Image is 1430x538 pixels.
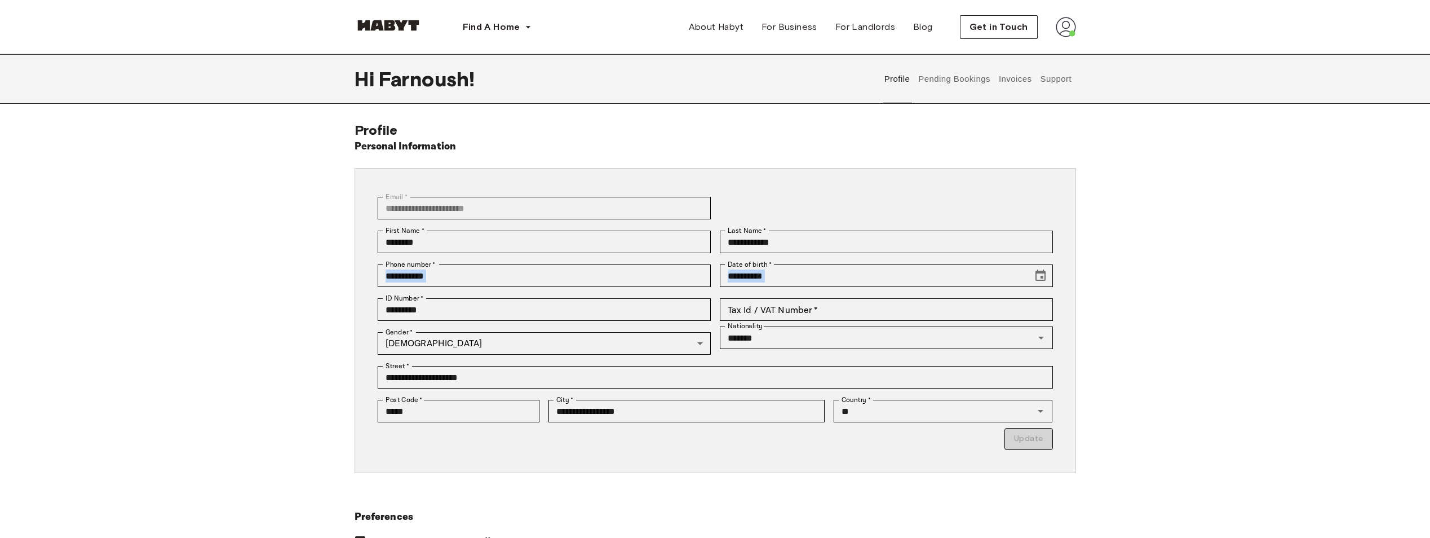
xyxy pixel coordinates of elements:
[386,395,423,405] label: Post Code
[386,293,423,303] label: ID Number
[728,321,763,331] label: Nationality
[454,16,541,38] button: Find A Home
[355,20,422,31] img: Habyt
[378,332,711,355] div: [DEMOGRAPHIC_DATA]
[556,395,574,405] label: City
[997,54,1033,104] button: Invoices
[355,67,379,91] span: Hi
[880,54,1075,104] div: user profile tabs
[386,361,409,371] label: Street
[826,16,904,38] a: For Landlords
[752,16,826,38] a: For Business
[355,122,398,138] span: Profile
[379,67,475,91] span: Farnoush !
[969,20,1028,34] span: Get in Touch
[883,54,911,104] button: Profile
[728,259,772,270] label: Date of birth
[689,20,743,34] span: About Habyt
[386,259,436,270] label: Phone number
[1039,54,1073,104] button: Support
[762,20,817,34] span: For Business
[842,395,871,405] label: Country
[1033,330,1049,346] button: Open
[680,16,752,38] a: About Habyt
[917,54,992,104] button: Pending Bookings
[355,139,457,155] h6: Personal Information
[355,509,1076,525] h6: Preferences
[386,192,408,202] label: Email
[1033,403,1048,419] button: Open
[1029,264,1052,287] button: Choose date, selected date is May 1, 1997
[378,197,711,219] div: You can't change your email address at the moment. Please reach out to customer support in case y...
[913,20,933,34] span: Blog
[904,16,942,38] a: Blog
[386,226,424,236] label: First Name
[463,20,520,34] span: Find A Home
[960,15,1038,39] button: Get in Touch
[835,20,895,34] span: For Landlords
[386,327,413,337] label: Gender
[728,226,767,236] label: Last Name
[1056,17,1076,37] img: avatar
